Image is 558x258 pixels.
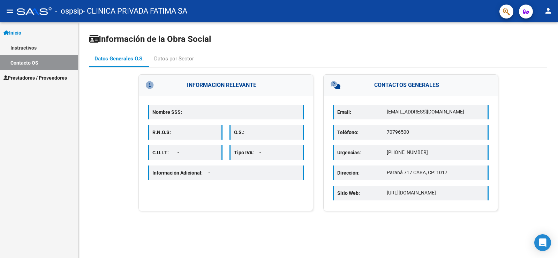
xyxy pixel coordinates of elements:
[83,3,187,19] span: - CLINICA PRIVADA FATIMA SA
[234,128,259,136] p: O.S.:
[337,108,387,116] p: Email:
[6,7,14,15] mat-icon: menu
[152,169,216,177] p: Información Adicional:
[234,149,259,156] p: Tipo IVA:
[544,7,552,15] mat-icon: person
[139,75,313,96] h3: INFORMACIÓN RELEVANTE
[337,128,387,136] p: Teléfono:
[95,55,144,62] div: Datos Generales O.S.
[387,149,484,156] p: [PHONE_NUMBER]
[89,34,547,45] h1: Información de la Obra Social
[55,3,83,19] span: - ospsip
[324,75,498,96] h3: CONTACTOS GENERALES
[3,29,21,37] span: Inicio
[188,108,299,116] p: -
[337,149,387,156] p: Urgencias:
[387,169,484,176] p: Paraná 717 CABA, CP: 1017
[208,170,210,176] span: -
[337,169,387,177] p: Dirección:
[387,108,484,116] p: [EMAIL_ADDRESS][DOMAIN_NAME]
[259,149,300,156] p: -
[152,108,188,116] p: Nombre SSS:
[259,128,299,136] p: -
[152,128,178,136] p: R.N.O.S:
[3,74,67,82] span: Prestadores / Proveedores
[387,189,484,197] p: [URL][DOMAIN_NAME]
[387,128,484,136] p: 70796500
[534,234,551,251] div: Open Intercom Messenger
[154,55,194,62] div: Datos por Sector
[152,149,178,156] p: C.U.I.T:
[178,128,218,136] p: -
[178,149,218,156] p: -
[337,189,387,197] p: Sitio Web:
